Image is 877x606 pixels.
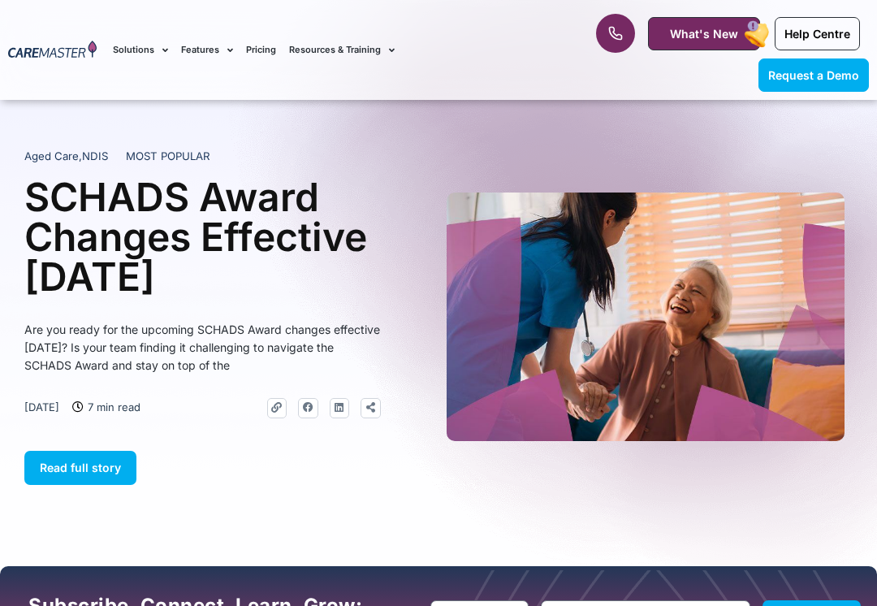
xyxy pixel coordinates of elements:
p: Are you ready for the upcoming SCHADS Award changes effective [DATE]? Is your team finding it cha... [24,321,381,374]
span: What's New [670,27,738,41]
span: NDIS [82,149,108,162]
span: Request a Demo [768,68,859,82]
a: Features [181,23,233,77]
a: Pricing [246,23,276,77]
a: Resources & Training [289,23,395,77]
a: What's New [648,17,760,50]
time: [DATE] [24,400,59,413]
h1: SCHADS Award Changes Effective [DATE] [24,177,381,297]
span: Read full story [40,461,121,474]
span: , [24,149,108,162]
span: Aged Care [24,149,79,162]
span: MOST POPULAR [126,149,210,165]
nav: Menu [113,23,559,77]
a: Request a Demo [758,58,869,92]
a: Help Centre [775,17,860,50]
img: CareMaster Logo [8,41,97,60]
span: Help Centre [784,27,850,41]
a: Solutions [113,23,168,77]
a: Read full story [24,451,136,485]
span: 7 min read [84,398,140,416]
img: A heartwarming moment where a support worker in a blue uniform, with a stethoscope draped over he... [447,193,845,441]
